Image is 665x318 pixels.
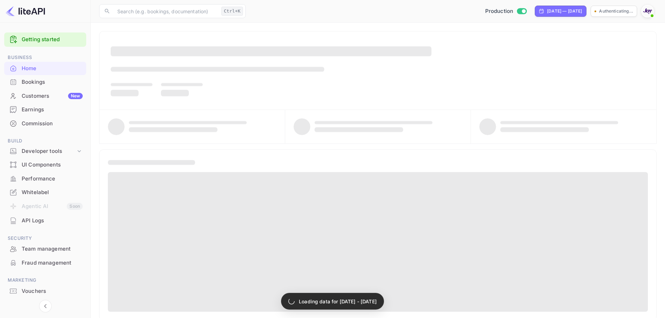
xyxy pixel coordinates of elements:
[642,6,653,17] img: With Joy
[4,62,86,75] a: Home
[22,161,83,169] div: UI Components
[113,4,219,18] input: Search (e.g. bookings, documentation)
[4,32,86,47] div: Getting started
[22,147,76,155] div: Developer tools
[485,7,513,15] span: Production
[4,242,86,255] a: Team management
[482,7,530,15] div: Switch to Sandbox mode
[4,158,86,171] a: UI Components
[4,137,86,145] span: Build
[4,284,86,298] div: Vouchers
[221,7,243,16] div: Ctrl+K
[4,256,86,270] div: Fraud management
[4,214,86,227] a: API Logs
[4,54,86,61] span: Business
[22,65,83,73] div: Home
[22,92,83,100] div: Customers
[4,172,86,186] div: Performance
[4,89,86,103] div: CustomersNew
[22,188,83,197] div: Whitelabel
[547,8,582,14] div: [DATE] — [DATE]
[599,8,633,14] p: Authenticating...
[22,245,83,253] div: Team management
[22,120,83,128] div: Commission
[22,259,83,267] div: Fraud management
[4,117,86,130] a: Commission
[4,256,86,269] a: Fraud management
[4,235,86,242] span: Security
[22,287,83,295] div: Vouchers
[4,89,86,102] a: CustomersNew
[299,298,377,305] p: Loading data for [DATE] - [DATE]
[4,145,86,157] div: Developer tools
[4,186,86,199] a: Whitelabel
[22,106,83,114] div: Earnings
[22,36,83,44] a: Getting started
[535,6,586,17] div: Click to change the date range period
[4,103,86,116] a: Earnings
[4,172,86,185] a: Performance
[4,284,86,297] a: Vouchers
[22,78,83,86] div: Bookings
[4,103,86,117] div: Earnings
[4,75,86,89] div: Bookings
[4,75,86,88] a: Bookings
[6,6,45,17] img: LiteAPI logo
[4,242,86,256] div: Team management
[22,175,83,183] div: Performance
[68,93,83,99] div: New
[4,276,86,284] span: Marketing
[4,158,86,172] div: UI Components
[22,217,83,225] div: API Logs
[39,300,52,312] button: Collapse navigation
